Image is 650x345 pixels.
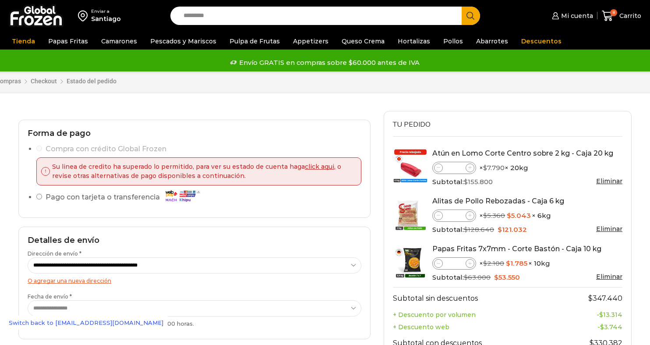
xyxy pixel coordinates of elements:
input: Product quantity [443,258,466,269]
a: Pescados y Mariscos [146,33,221,50]
span: $ [599,311,603,319]
span: $ [498,225,502,234]
span: $ [507,211,511,220]
h2: Forma de pago [28,129,361,139]
span: $ [588,294,593,302]
a: Abarrotes [472,33,512,50]
span: $ [464,273,468,281]
bdi: 7.790 [483,164,505,172]
td: - [555,309,622,321]
span: $ [600,323,604,331]
a: Queso Crema [337,33,389,50]
label: Dirección de envío * [28,250,361,274]
a: Mi cuenta [550,7,593,25]
input: Product quantity [443,210,466,221]
div: Subtotal: [432,177,622,187]
select: Fecha de envío * Los envíos se realizan entre las 09:00 y las 19:00 horas. [28,300,361,317]
div: Santiago [91,14,121,23]
button: Search button [462,7,480,25]
a: Appetizers [289,33,333,50]
bdi: 155.800 [464,178,493,186]
a: Alitas de Pollo Rebozadas - Caja 6 kg [432,197,564,205]
bdi: 3.744 [600,323,622,331]
a: Hortalizas [393,33,435,50]
div: Subtotal: [432,225,622,235]
a: Atún en Lomo Corte Centro sobre 2 kg - Caja 20 kg [432,149,613,157]
bdi: 63.000 [464,273,491,281]
div: × × 6kg [432,210,622,222]
a: Eliminar [596,225,622,233]
th: + Descuento por volumen [393,309,555,321]
bdi: 5.360 [483,211,505,220]
a: O agregar una nueva dirección [28,277,111,284]
bdi: 5.043 [507,211,531,220]
bdi: 2.100 [483,259,504,267]
div: × × 20kg [432,162,622,174]
a: Pollos [439,33,467,50]
bdi: 53.550 [494,273,520,281]
a: click aqui [305,163,334,171]
span: $ [483,259,487,267]
th: Subtotal sin descuentos [393,287,555,309]
div: Los envíos se realizan entre las 09:00 y las 19:00 horas. [28,320,361,328]
span: $ [483,211,487,220]
bdi: 1.785 [506,259,527,267]
a: Tienda [7,33,39,50]
span: 8 [610,9,617,16]
div: Enviar a [91,8,121,14]
label: Fecha de envío * [28,293,361,328]
td: - [555,321,622,333]
a: Camarones [97,33,141,50]
bdi: 128.640 [464,225,494,234]
h2: Detalles de envío [28,236,361,245]
span: Carrito [617,11,641,20]
bdi: 13.314 [599,311,622,319]
th: + Descuento web [393,321,555,333]
select: Dirección de envío * [28,257,361,274]
input: Product quantity [443,163,466,173]
span: $ [483,164,487,172]
a: 8 Carrito [602,6,641,26]
span: $ [494,273,498,281]
a: Papas Fritas 7x7mm - Corte Bastón - Caja 10 kg [432,245,601,253]
a: Pulpa de Frutas [225,33,284,50]
label: Pago con tarjeta o transferencia [46,190,205,205]
label: Compra con crédito Global Frozen [46,143,166,156]
a: Eliminar [596,273,622,281]
bdi: 121.032 [498,225,527,234]
span: $ [464,178,468,186]
a: Descuentos [517,33,566,50]
a: Papas Fritas [44,33,92,50]
a: Switch back to [EMAIL_ADDRESS][DOMAIN_NAME] [4,316,168,330]
bdi: 347.440 [588,294,622,302]
span: Mi cuenta [559,11,593,20]
img: Pago con tarjeta o transferencia [162,188,202,203]
span: $ [464,225,468,234]
div: × × 10kg [432,257,622,270]
img: address-field-icon.svg [78,8,91,23]
span: $ [506,259,510,267]
a: Eliminar [596,177,622,185]
span: Tu pedido [393,120,431,129]
div: Subtotal: [432,273,622,282]
p: Su linea de credito ha superado lo permitido, para ver su estado de cuenta haga , o revise otras ... [50,162,354,181]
